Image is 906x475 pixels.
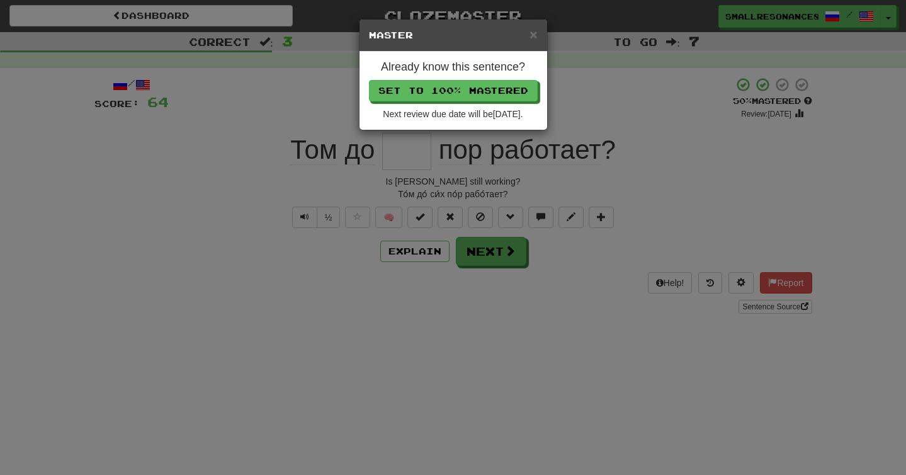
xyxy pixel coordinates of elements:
button: Set to 100% Mastered [369,80,538,101]
h5: Master [369,29,538,42]
button: Close [529,28,537,41]
span: × [529,27,537,42]
div: Next review due date will be [DATE] . [369,108,538,120]
h4: Already know this sentence? [369,61,538,74]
